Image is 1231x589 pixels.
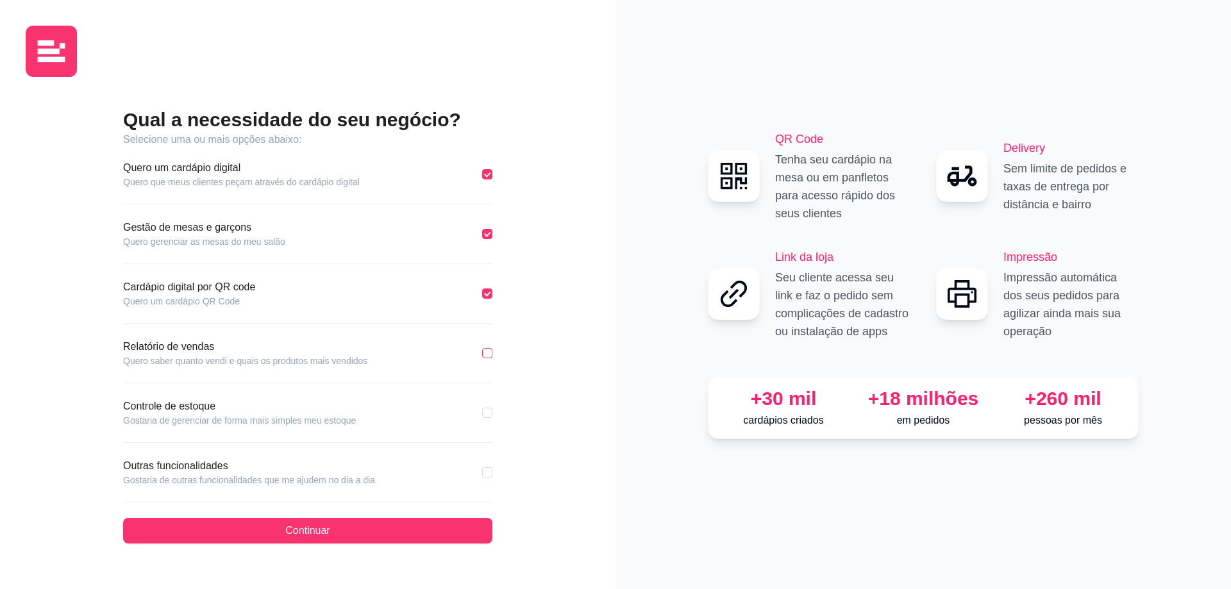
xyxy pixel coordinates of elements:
[123,132,492,147] article: Selecione uma ou mais opções abaixo:
[998,413,1128,428] p: pessoas por mês
[998,387,1128,410] div: +260 mil
[285,523,330,538] span: Continuar
[123,474,375,486] article: Gostaria de outras funcionalidades que me ajudem no dia a dia
[123,279,255,295] article: Cardápio digital por QR code
[123,108,492,132] h2: Qual a necessidade do seu negócio?
[123,399,356,414] article: Controle de estoque
[123,235,285,248] article: Quero gerenciar as mesas do meu salão
[26,26,77,77] img: logo
[858,413,988,428] p: em pedidos
[775,269,910,340] p: Seu cliente acessa seu link e faz o pedido sem complicações de cadastro ou instalação de apps
[123,354,367,367] article: Quero saber quanto vendi e quais os produtos mais vendidos
[123,518,492,543] button: Continuar
[1003,269,1139,340] p: Impressão automática dos seus pedidos para agilizar ainda mais sua operação
[775,248,910,266] h2: Link da loja
[123,176,360,188] article: Quero que meus clientes peçam através do cardápio digital
[775,130,910,148] h2: QR Code
[719,413,848,428] p: cardápios criados
[719,387,848,410] div: +30 mil
[123,458,375,474] article: Outras funcionalidades
[123,160,360,176] article: Quero um cardápio digital
[123,295,255,308] article: Quero um cardápio QR Code
[123,220,285,235] article: Gestão de mesas e garçons
[1003,139,1139,157] h2: Delivery
[775,151,910,222] p: Tenha seu cardápio na mesa ou em panfletos para acesso rápido dos seus clientes
[123,414,356,427] article: Gostaria de gerenciar de forma mais simples meu estoque
[1003,160,1139,213] p: Sem limite de pedidos e taxas de entrega por distância e bairro
[858,387,988,410] div: +18 milhões
[123,339,367,354] article: Relatório de vendas
[1003,248,1139,266] h2: Impressão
